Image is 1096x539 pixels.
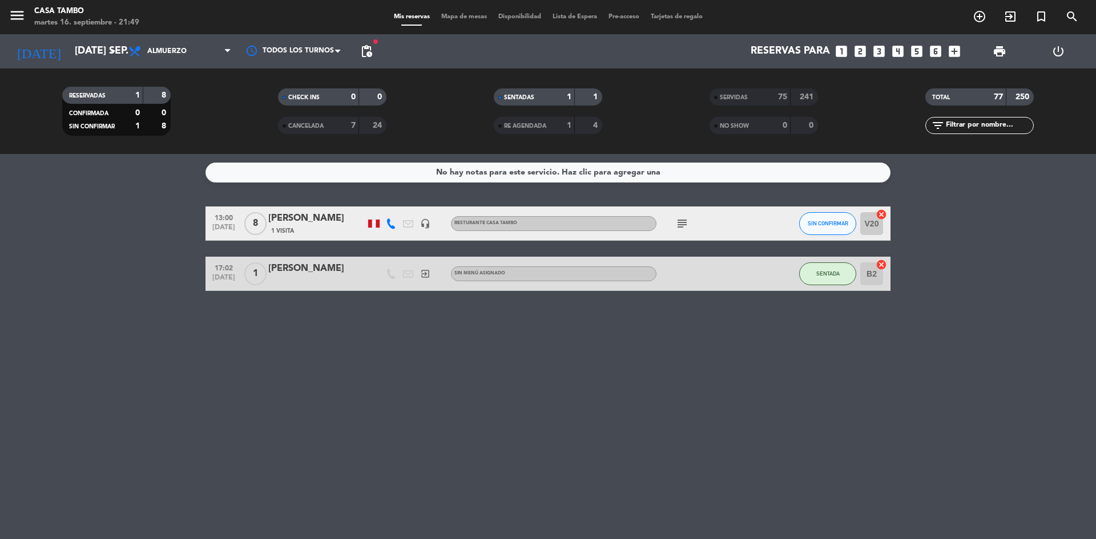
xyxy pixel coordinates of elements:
strong: 0 [351,93,356,101]
strong: 8 [162,91,168,99]
i: filter_list [931,119,945,132]
div: Casa Tambo [34,6,139,17]
span: CHECK INS [288,95,320,100]
span: 1 [244,262,267,285]
button: menu [9,7,26,28]
i: arrow_drop_down [106,44,120,58]
i: add_circle_outline [973,10,986,23]
span: 17:02 [209,261,238,274]
i: menu [9,7,26,24]
div: [PERSON_NAME] [268,261,365,276]
button: SIN CONFIRMAR [799,212,856,235]
div: No hay notas para este servicio. Haz clic para agregar una [436,166,660,179]
span: RESERVADAS [69,93,106,99]
i: looks_two [853,44,868,59]
span: SERVIDAS [720,95,748,100]
span: CONFIRMADA [69,111,108,116]
i: looks_one [834,44,849,59]
div: martes 16. septiembre - 21:49 [34,17,139,29]
i: [DATE] [9,39,69,64]
strong: 1 [567,93,571,101]
i: power_settings_new [1051,44,1065,58]
strong: 0 [162,109,168,117]
i: looks_4 [890,44,905,59]
span: Sin menú asignado [454,271,505,275]
strong: 1 [135,91,140,99]
i: exit_to_app [420,269,430,279]
strong: 7 [351,121,356,129]
span: SIN CONFIRMAR [69,124,115,129]
input: Filtrar por nombre... [945,119,1033,132]
span: fiber_manual_record [372,38,379,45]
strong: 24 [373,121,384,129]
strong: 1 [593,93,600,101]
strong: 250 [1016,93,1031,101]
span: CANCELADA [288,123,324,129]
span: Disponibilidad [493,14,547,20]
i: cancel [876,209,887,220]
i: cancel [876,259,887,270]
div: [PERSON_NAME] [268,211,365,226]
strong: 75 [778,93,787,101]
span: SIN CONFIRMAR [808,220,848,226]
strong: 1 [567,121,571,129]
span: pending_actions [360,44,373,58]
span: Resturante Casa Tambo [454,221,517,225]
i: exit_to_app [1004,10,1017,23]
i: search [1065,10,1079,23]
strong: 0 [135,109,140,117]
span: 8 [244,212,267,235]
strong: 1 [135,122,140,130]
strong: 4 [593,121,600,129]
span: Mis reservas [388,14,436,20]
span: NO SHOW [720,123,749,129]
span: Pre-acceso [603,14,645,20]
span: SENTADA [816,270,840,277]
i: subject [675,217,689,230]
i: looks_3 [872,44,887,59]
button: SENTADA [799,262,856,285]
span: Lista de Espera [547,14,603,20]
i: add_box [947,44,962,59]
span: TOTAL [932,95,950,100]
i: headset_mic [420,218,430,229]
i: looks_6 [928,44,943,59]
span: SENTADAS [504,95,534,100]
span: Almuerzo [147,47,187,55]
span: RE AGENDADA [504,123,546,129]
strong: 241 [800,93,816,101]
i: turned_in_not [1034,10,1048,23]
strong: 0 [783,121,787,129]
span: Reservas para [751,46,830,57]
strong: 8 [162,122,168,130]
span: 13:00 [209,210,238,224]
span: [DATE] [209,224,238,237]
div: LOG OUT [1029,34,1087,68]
span: Tarjetas de regalo [645,14,708,20]
strong: 0 [809,121,816,129]
i: looks_5 [909,44,924,59]
span: Mapa de mesas [436,14,493,20]
span: 1 Visita [271,226,294,236]
span: [DATE] [209,274,238,287]
strong: 0 [377,93,384,101]
span: print [993,44,1006,58]
strong: 77 [994,93,1003,101]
